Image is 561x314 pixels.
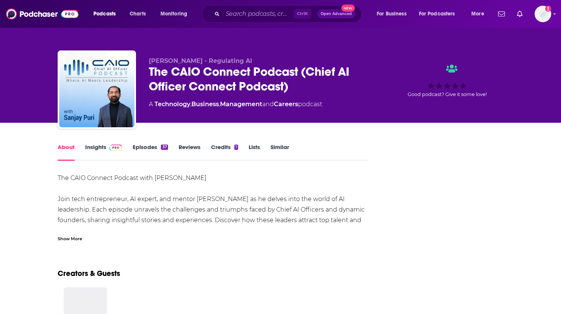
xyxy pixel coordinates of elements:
[341,5,355,12] span: New
[545,6,551,12] svg: Add a profile image
[219,101,220,108] span: ,
[209,5,369,23] div: Search podcasts, credits, & more...
[249,143,260,161] a: Lists
[234,145,238,150] div: 1
[109,145,122,151] img: Podchaser Pro
[211,143,238,161] a: Credits1
[93,9,116,19] span: Podcasts
[58,269,120,278] a: Creators & Guests
[377,9,407,19] span: For Business
[6,7,78,21] img: Podchaser - Follow, Share and Rate Podcasts
[274,101,298,108] a: Careers
[130,9,146,19] span: Charts
[155,8,197,20] button: open menu
[535,6,551,22] button: Show profile menu
[321,12,352,16] span: Open Advanced
[149,57,252,64] span: [PERSON_NAME] - Regulating AI
[293,9,311,19] span: Ctrl K
[149,100,322,109] div: A podcast
[414,8,466,20] button: open menu
[58,143,75,161] a: About
[58,173,368,268] div: The CAIO Connect Podcast with [PERSON_NAME] Join tech entrepreneur, AI expert, and mentor [PERSON...
[223,8,293,20] input: Search podcasts, credits, & more...
[495,8,508,20] a: Show notifications dropdown
[85,143,122,161] a: InsightsPodchaser Pro
[154,101,190,108] a: Technology
[59,52,135,127] img: The CAIO Connect Podcast (Chief AI Officer Connect Podcast)
[535,6,551,22] span: Logged in as kkitamorn
[190,101,191,108] span: ,
[161,9,187,19] span: Monitoring
[191,101,219,108] a: Business
[317,9,355,18] button: Open AdvancedNew
[133,143,168,161] a: Episodes37
[514,8,526,20] a: Show notifications dropdown
[408,91,487,97] span: Good podcast? Give it some love!
[220,101,262,108] a: Management
[371,8,416,20] button: open menu
[262,101,274,108] span: and
[161,145,168,150] div: 37
[466,8,494,20] button: open menu
[419,9,455,19] span: For Podcasters
[535,6,551,22] img: User Profile
[471,9,484,19] span: More
[271,143,289,161] a: Similar
[391,57,504,104] div: Good podcast? Give it some love!
[179,143,200,161] a: Reviews
[125,8,150,20] a: Charts
[88,8,125,20] button: open menu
